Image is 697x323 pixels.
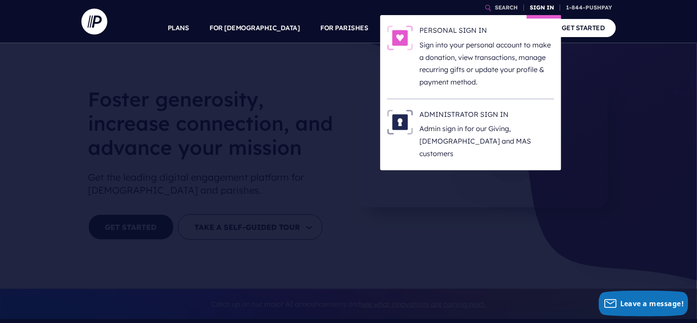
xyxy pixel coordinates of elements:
a: COMPANY [499,13,531,43]
h6: PERSONAL SIGN IN [420,25,554,38]
a: ADMINISTRATOR SIGN IN - Illustration ADMINISTRATOR SIGN IN Admin sign in for our Giving, [DEMOGRA... [387,110,554,160]
img: ADMINISTRATOR SIGN IN - Illustration [387,110,413,135]
a: PERSONAL SIGN IN - Illustration PERSONAL SIGN IN Sign into your personal account to make a donati... [387,25,554,88]
p: Sign into your personal account to make a donation, view transactions, manage recurring gifts or ... [420,39,554,88]
a: GET STARTED [551,19,616,37]
h6: ADMINISTRATOR SIGN IN [420,110,554,122]
a: PLANS [168,13,189,43]
a: SOLUTIONS [389,13,428,43]
img: PERSONAL SIGN IN - Illustration [387,25,413,50]
a: FOR [DEMOGRAPHIC_DATA] [210,13,300,43]
span: Leave a message! [620,299,684,308]
a: FOR PARISHES [321,13,369,43]
p: Admin sign in for our Giving, [DEMOGRAPHIC_DATA] and MAS customers [420,122,554,160]
a: EXPLORE [448,13,478,43]
button: Leave a message! [599,291,688,317]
